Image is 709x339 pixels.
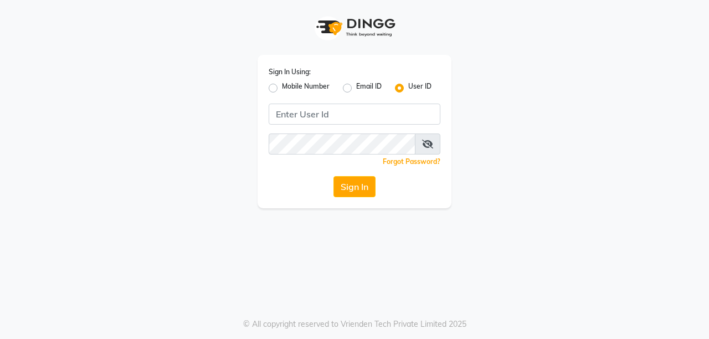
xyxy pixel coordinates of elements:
input: Username [269,104,440,125]
button: Sign In [333,176,376,197]
input: Username [269,133,415,155]
label: Mobile Number [282,81,330,95]
label: Email ID [356,81,382,95]
img: logo1.svg [310,11,399,44]
label: User ID [408,81,431,95]
a: Forgot Password? [383,157,440,166]
label: Sign In Using: [269,67,311,77]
